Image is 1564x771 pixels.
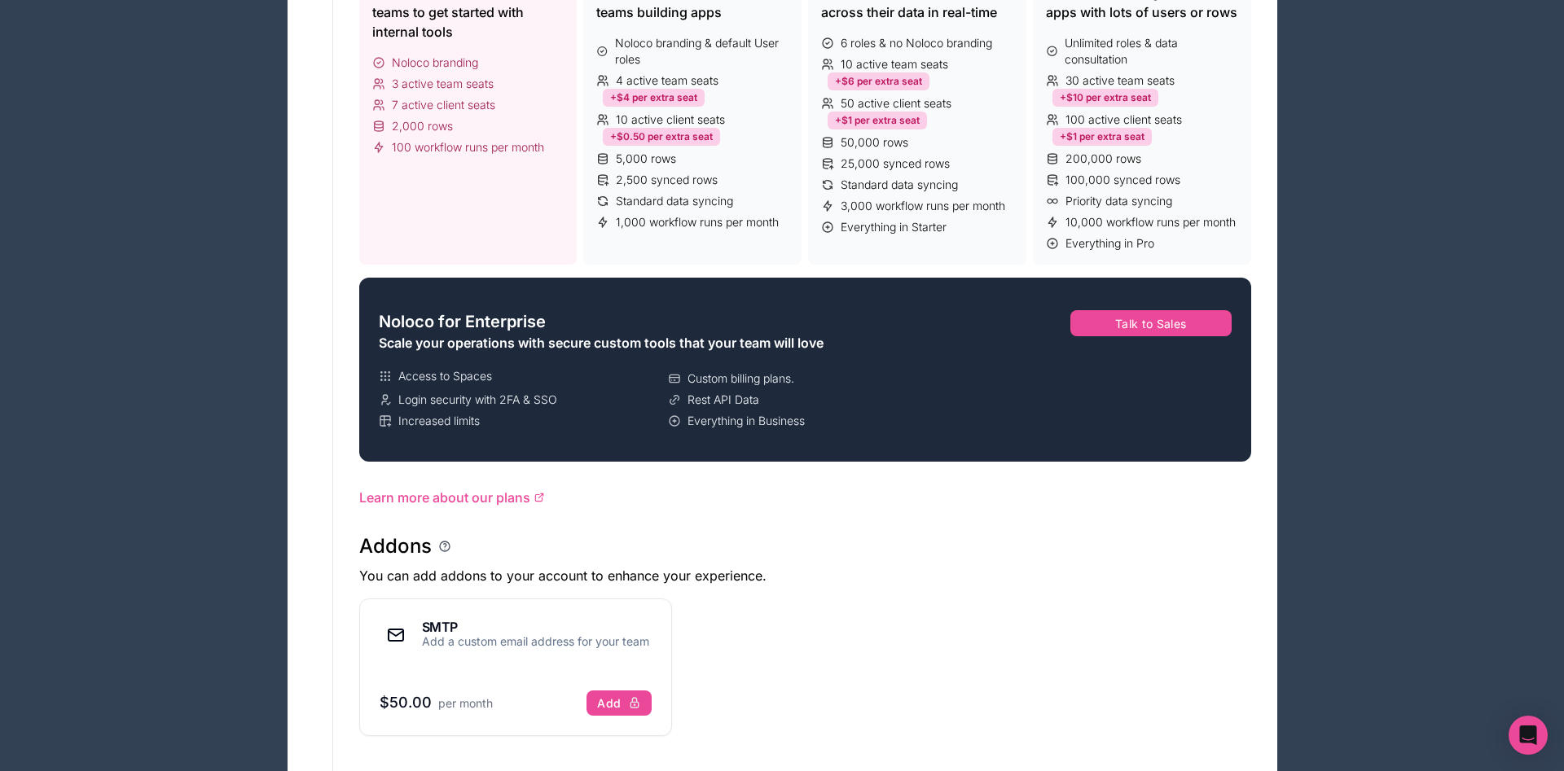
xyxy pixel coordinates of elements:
[398,368,492,384] span: Access to Spaces
[392,118,453,134] span: 2,000 rows
[1509,716,1548,755] div: Open Intercom Messenger
[380,694,432,711] span: $50.00
[438,696,493,710] span: per month
[1065,235,1154,252] span: Everything in Pro
[392,76,494,92] span: 3 active team seats
[422,620,649,633] div: SMTP
[1065,172,1180,188] span: 100,000 synced rows
[1065,151,1141,167] span: 200,000 rows
[688,413,805,429] span: Everything in Business
[603,89,705,107] div: +$4 per extra seat
[688,370,794,387] span: Custom billing plans.
[1065,193,1172,209] span: Priority data syncing
[828,72,929,90] div: +$6 per extra seat
[392,55,478,71] span: Noloco branding
[616,72,718,89] span: 4 active team seats
[359,566,1251,585] p: You can add addons to your account to enhance your experience.
[616,172,718,188] span: 2,500 synced rows
[688,392,759,408] span: Rest API Data
[1052,128,1152,146] div: +$1 per extra seat
[841,177,958,193] span: Standard data syncing
[1052,89,1158,107] div: +$10 per extra seat
[398,413,480,429] span: Increased limits
[616,112,725,128] span: 10 active client seats
[603,128,720,146] div: +$0.50 per extra seat
[359,488,530,507] span: Learn more about our plans
[841,156,950,172] span: 25,000 synced rows
[841,95,951,112] span: 50 active client seats
[615,35,789,68] span: Noloco branding & default User roles
[398,392,557,408] span: Login security with 2FA & SSO
[1065,214,1236,230] span: 10,000 workflow runs per month
[1065,72,1175,89] span: 30 active team seats
[379,333,951,353] div: Scale your operations with secure custom tools that your team will love
[1065,35,1237,68] span: Unlimited roles & data consultation
[1065,112,1182,128] span: 100 active client seats
[841,35,992,51] span: 6 roles & no Noloco branding
[422,633,649,650] div: Add a custom email address for your team
[379,310,546,333] span: Noloco for Enterprise
[616,214,779,230] span: 1,000 workflow runs per month
[616,151,676,167] span: 5,000 rows
[616,193,733,209] span: Standard data syncing
[841,134,908,151] span: 50,000 rows
[392,139,544,156] span: 100 workflow runs per month
[359,533,432,559] h1: Addons
[841,198,1005,214] span: 3,000 workflow runs per month
[359,488,1251,507] a: Learn more about our plans
[828,112,927,129] div: +$1 per extra seat
[586,690,651,716] button: Add
[392,97,495,113] span: 7 active client seats
[1070,310,1232,336] button: Talk to Sales
[841,219,947,235] span: Everything in Starter
[597,696,640,711] div: Add
[841,56,948,72] span: 10 active team seats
